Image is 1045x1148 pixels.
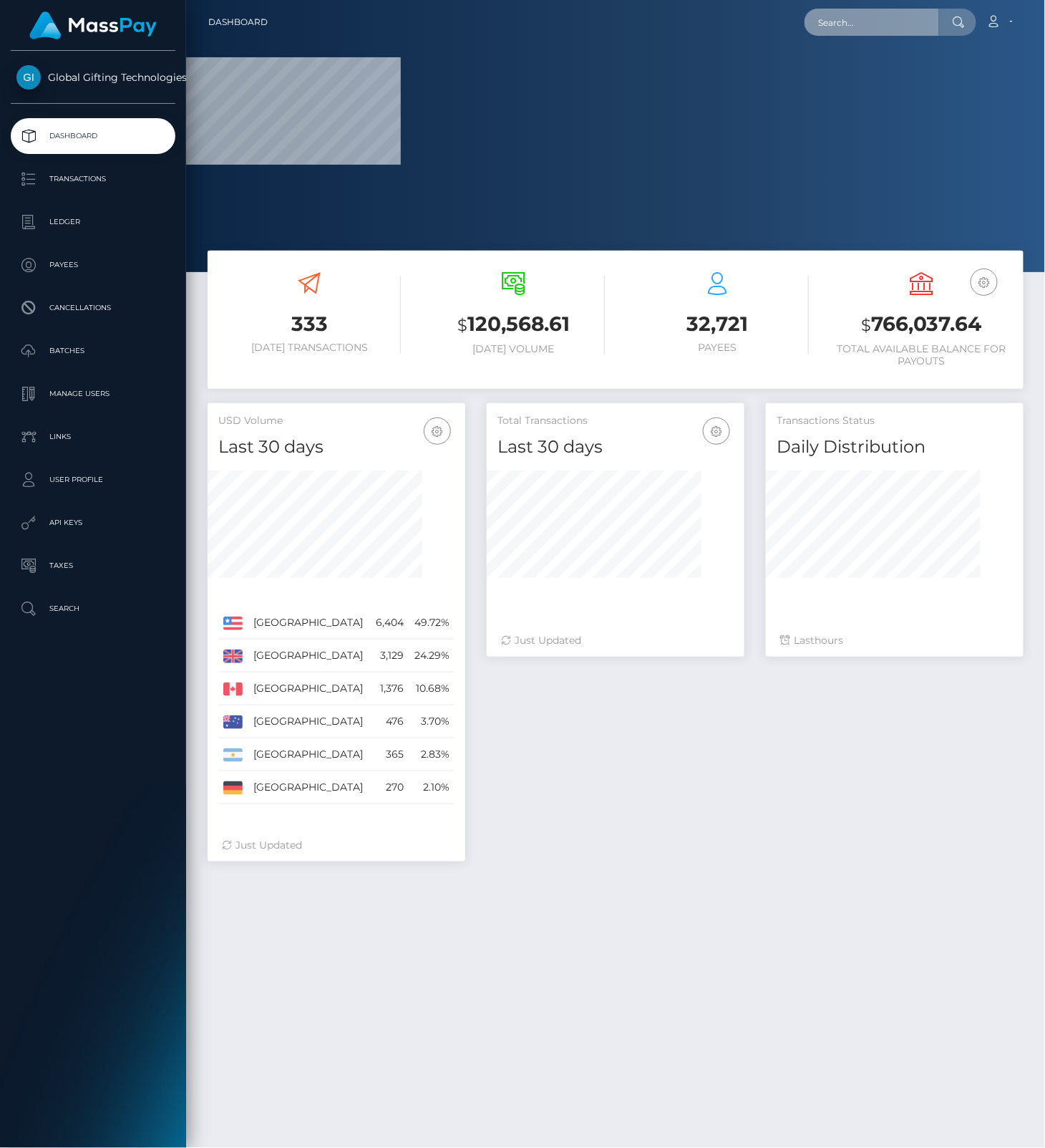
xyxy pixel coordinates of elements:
h4: Last 30 days [218,435,455,460]
img: MassPay Logo [29,11,157,39]
td: [GEOGRAPHIC_DATA] [248,607,370,640]
td: [GEOGRAPHIC_DATA] [248,771,370,804]
h3: 333 [218,310,401,338]
img: GB.png [223,650,243,662]
td: [GEOGRAPHIC_DATA] [248,738,370,771]
h4: Last 30 days [497,435,734,460]
a: Transactions [11,161,175,197]
td: 476 [370,705,409,738]
p: Ledger [16,211,170,233]
h3: 766,037.64 [830,310,1013,339]
img: CA.png [223,682,243,695]
a: Ledger [11,204,175,240]
h6: Total Available Balance for Payouts [830,343,1013,367]
div: Just Updated [222,838,451,853]
p: Taxes [16,555,170,577]
p: Links [16,426,170,448]
a: Search [11,591,175,627]
h3: 32,721 [626,310,809,338]
small: $ [457,315,467,335]
a: Cancellations [11,290,175,326]
p: Cancellations [16,297,170,319]
a: Payees [11,247,175,283]
h6: [DATE] Volume [422,343,605,355]
a: Dashboard [11,118,175,154]
td: 2.10% [409,771,455,804]
p: Manage Users [16,383,170,405]
a: Links [11,419,175,455]
img: DE.png [223,781,243,794]
img: AU.png [223,715,243,728]
img: AR.png [223,748,243,761]
td: 6,404 [370,607,409,640]
p: Dashboard [16,125,170,147]
td: 3,129 [370,640,409,672]
p: User Profile [16,469,170,491]
td: 365 [370,738,409,771]
h3: 120,568.61 [422,310,605,339]
div: Last hours [780,633,1009,648]
td: [GEOGRAPHIC_DATA] [248,640,370,672]
a: Taxes [11,548,175,584]
td: 3.70% [409,705,455,738]
p: API Keys [16,512,170,534]
p: Search [16,598,170,619]
h6: [DATE] Transactions [218,342,401,354]
td: 10.68% [409,672,455,705]
p: Payees [16,254,170,276]
td: 270 [370,771,409,804]
td: [GEOGRAPHIC_DATA] [248,672,370,705]
div: Just Updated [501,633,730,648]
td: 24.29% [409,640,455,672]
a: Batches [11,333,175,369]
a: Manage Users [11,376,175,412]
h5: USD Volume [218,414,455,428]
a: Dashboard [208,7,268,37]
a: User Profile [11,462,175,498]
small: $ [861,315,871,335]
p: Transactions [16,168,170,190]
td: 49.72% [409,607,455,640]
td: 1,376 [370,672,409,705]
h5: Total Transactions [497,414,734,428]
h5: Transactions Status [777,414,1013,428]
td: [GEOGRAPHIC_DATA] [248,705,370,738]
a: API Keys [11,505,175,541]
td: 2.83% [409,738,455,771]
img: US.png [223,617,243,630]
img: Global Gifting Technologies Inc [16,65,41,90]
input: Search... [805,9,939,36]
h6: Payees [626,342,809,354]
p: Batches [16,340,170,362]
span: Global Gifting Technologies Inc [11,71,175,84]
h4: Daily Distribution [777,435,1013,460]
